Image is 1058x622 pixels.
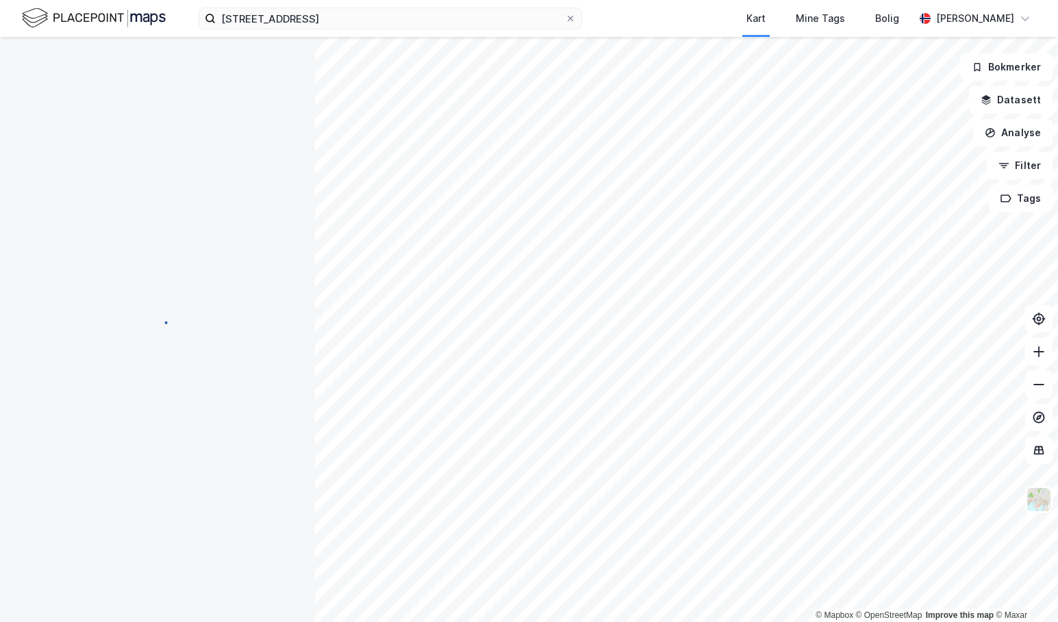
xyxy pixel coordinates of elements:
input: Søk på adresse, matrikkel, gårdeiere, leietakere eller personer [216,8,565,29]
button: Datasett [969,86,1053,114]
img: logo.f888ab2527a4732fd821a326f86c7f29.svg [22,6,166,30]
button: Bokmerker [960,53,1053,81]
div: [PERSON_NAME] [936,10,1014,27]
a: Mapbox [816,610,853,620]
div: Kart [746,10,766,27]
button: Tags [989,185,1053,212]
a: Improve this map [926,610,994,620]
iframe: Chat Widget [990,556,1058,622]
img: spinner.a6d8c91a73a9ac5275cf975e30b51cfb.svg [147,311,168,333]
div: Kontrollprogram for chat [990,556,1058,622]
img: Z [1026,487,1052,513]
button: Analyse [973,119,1053,146]
div: Mine Tags [796,10,845,27]
div: Bolig [875,10,899,27]
a: OpenStreetMap [856,610,922,620]
button: Filter [987,152,1053,179]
